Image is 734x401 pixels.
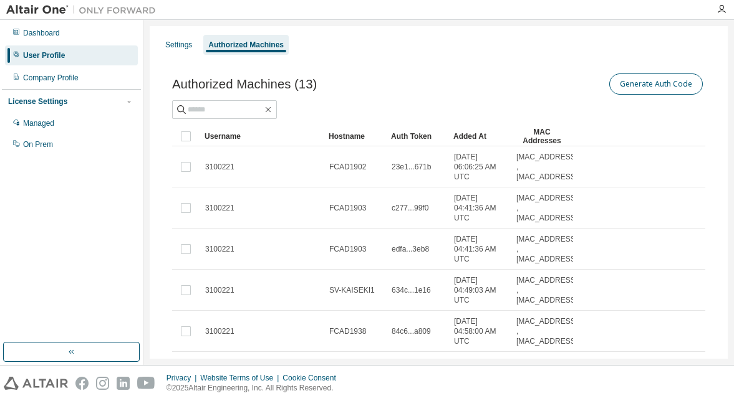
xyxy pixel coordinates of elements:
span: [DATE] 06:06:25 AM UTC [454,152,505,182]
span: [DATE] 04:49:03 AM UTC [454,275,505,305]
span: [MAC_ADDRESS] , [MAC_ADDRESS] [516,275,577,305]
span: [DATE] 04:58:00 AM UTC [454,316,505,346]
span: 84c6...a809 [392,326,431,336]
img: youtube.svg [137,377,155,390]
div: Dashboard [23,28,60,38]
img: linkedin.svg [117,377,130,390]
span: FCAD1938 [329,326,366,336]
span: 23e1...671b [392,162,431,172]
div: Managed [23,118,54,128]
div: Website Terms of Use [200,373,282,383]
div: Privacy [167,373,200,383]
span: [MAC_ADDRESS] , [MAC_ADDRESS] [516,357,577,387]
div: Hostname [329,126,381,146]
span: [MAC_ADDRESS] , [MAC_ADDRESS] [516,234,577,264]
div: License Settings [8,97,67,106]
div: Auth Token [391,126,443,146]
span: Authorized Machines (13) [172,77,317,92]
span: FCAD1903 [329,244,366,254]
span: [MAC_ADDRESS] , [MAC_ADDRESS] [516,193,577,223]
div: Company Profile [23,73,79,83]
span: c277...99f0 [392,203,428,213]
span: [MAC_ADDRESS] , [MAC_ADDRESS] [516,316,577,346]
span: SV-KAISEKI1 [329,285,375,295]
span: [DATE] 04:41:36 AM UTC [454,234,505,264]
span: [DATE] 04:41:36 AM UTC [454,193,505,223]
div: Added At [453,126,506,146]
img: altair_logo.svg [4,377,68,390]
div: MAC Addresses [516,126,568,146]
div: On Prem [23,139,53,149]
p: © 2025 Altair Engineering, Inc. All Rights Reserved. [167,383,344,394]
span: [MAC_ADDRESS] , [MAC_ADDRESS] [516,152,577,182]
div: Cookie Consent [282,373,343,383]
div: Username [205,126,319,146]
button: Generate Auth Code [609,73,703,95]
div: Authorized Machines [208,40,284,50]
span: 3100221 [205,244,234,254]
div: Settings [165,40,192,50]
span: 3100221 [205,285,234,295]
span: 634c...1e16 [392,285,431,295]
div: User Profile [23,50,65,60]
span: FCAD1902 [329,162,366,172]
img: instagram.svg [96,377,109,390]
img: Altair One [6,4,162,16]
span: 3100221 [205,203,234,213]
span: FCAD1903 [329,203,366,213]
span: edfa...3eb8 [392,244,429,254]
span: [DATE] 12:32:28 AM UTC [454,357,505,387]
img: facebook.svg [75,377,89,390]
span: 3100221 [205,326,234,336]
span: 3100221 [205,162,234,172]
